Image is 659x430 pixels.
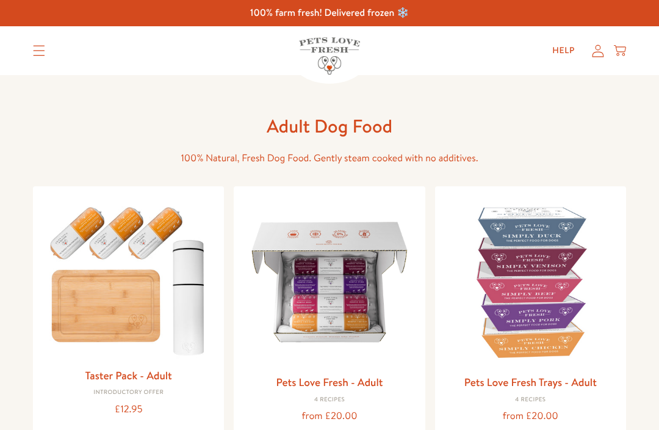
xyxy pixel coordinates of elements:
[542,38,585,63] a: Help
[243,396,415,404] div: 4 Recipes
[445,396,616,404] div: 4 Recipes
[43,401,214,418] div: £12.95
[299,37,360,75] img: Pets Love Fresh
[243,196,415,368] img: Pets Love Fresh - Adult
[445,196,616,368] img: Pets Love Fresh Trays - Adult
[85,368,172,383] a: Taster Pack - Adult
[43,196,214,361] img: Taster Pack - Adult
[276,374,383,390] a: Pets Love Fresh - Adult
[23,35,55,66] summary: Translation missing: en.sections.header.menu
[445,408,616,425] div: from £20.00
[43,389,214,396] div: Introductory Offer
[134,114,525,138] h1: Adult Dog Food
[464,374,597,390] a: Pets Love Fresh Trays - Adult
[243,408,415,425] div: from £20.00
[181,151,478,165] span: 100% Natural, Fresh Dog Food. Gently steam cooked with no additives.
